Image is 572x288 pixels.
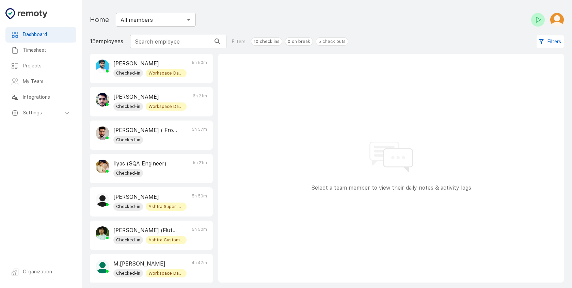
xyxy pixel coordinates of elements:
[316,37,348,46] div: 5 check outs
[146,269,187,277] div: Workspace Dashboard
[96,260,109,273] img: M.​Basit Nawab
[5,27,76,43] div: Dashboard
[96,126,109,140] img: Afaq Ahmad ( Frontend Developer At Ashtra)
[113,170,143,177] span: Checked-in
[184,15,193,25] button: Open
[146,203,187,211] div: Ashtra Super Admin Dashboard
[285,37,313,46] div: 0 on break
[96,160,109,173] img: Ilyas (SQA Engineer)
[113,126,177,134] p: [PERSON_NAME] ( Frontend Developer At Ashtra)
[23,47,71,54] h6: Timesheet
[23,31,71,38] h6: Dashboard
[113,226,177,235] p: [PERSON_NAME] (Flutter Developer)
[192,60,207,77] p: 5h 50m
[5,90,76,105] div: Integrations
[193,160,207,177] p: 5h 21m
[192,193,207,211] p: 5h 50m
[23,94,71,101] h6: Integrations
[96,226,109,240] img: Kashif Shah (Flutter Developer)
[146,69,187,77] div: Workspace Dashboard
[285,38,313,45] span: 0 on break
[5,105,76,121] div: Settings
[113,103,143,110] span: Checked-in
[251,38,282,45] span: 10 check ins
[146,270,187,277] span: Workspace Dashboard
[537,35,564,48] button: Filters
[113,70,143,77] span: Checked-in
[113,203,143,210] span: Checked-in
[113,60,177,68] p: [PERSON_NAME]
[5,264,76,280] div: Organization
[232,38,245,45] p: Filters
[311,184,471,192] p: Select a team member to view their daily notes & activity logs
[96,93,109,107] img: Ihtesham Ahmad
[146,103,187,110] span: Workspace Dashboard
[531,13,545,27] button: Check-in
[251,37,282,46] div: 10 check ins
[113,93,177,101] p: [PERSON_NAME]
[192,260,207,277] p: 4h 47m
[113,193,177,201] p: [PERSON_NAME]
[192,126,207,144] p: 5h 57m
[23,62,71,70] h6: Projects
[193,93,207,111] p: 6h 21m
[96,193,109,207] img: Ali Ahmad
[146,203,187,210] span: Ashtra Super Admin Dashboard
[23,109,63,117] h6: Settings
[90,14,109,25] h1: Home
[113,160,166,168] p: Ilyas (SQA Engineer)
[550,13,564,27] img: Mr Nguyen
[113,237,143,243] span: Checked-in
[23,78,71,85] h6: My Team
[316,38,348,45] span: 5 check outs
[547,10,564,29] button: Mr Nguyen
[96,60,109,73] img: ISrar
[23,268,71,276] h6: Organization
[5,74,76,90] div: My Team
[90,37,123,46] p: 15 employees
[113,270,143,277] span: Checked-in
[146,102,187,111] div: Workspace Dashboard
[113,260,177,268] p: M.​[PERSON_NAME]
[5,58,76,74] div: Projects
[146,70,187,77] span: Workspace Dashboard
[146,237,187,243] span: Ashtra Customer App
[113,137,143,143] span: Checked-in
[146,236,187,244] div: Ashtra Customer App
[192,226,207,244] p: 5h 50m
[5,43,76,58] div: Timesheet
